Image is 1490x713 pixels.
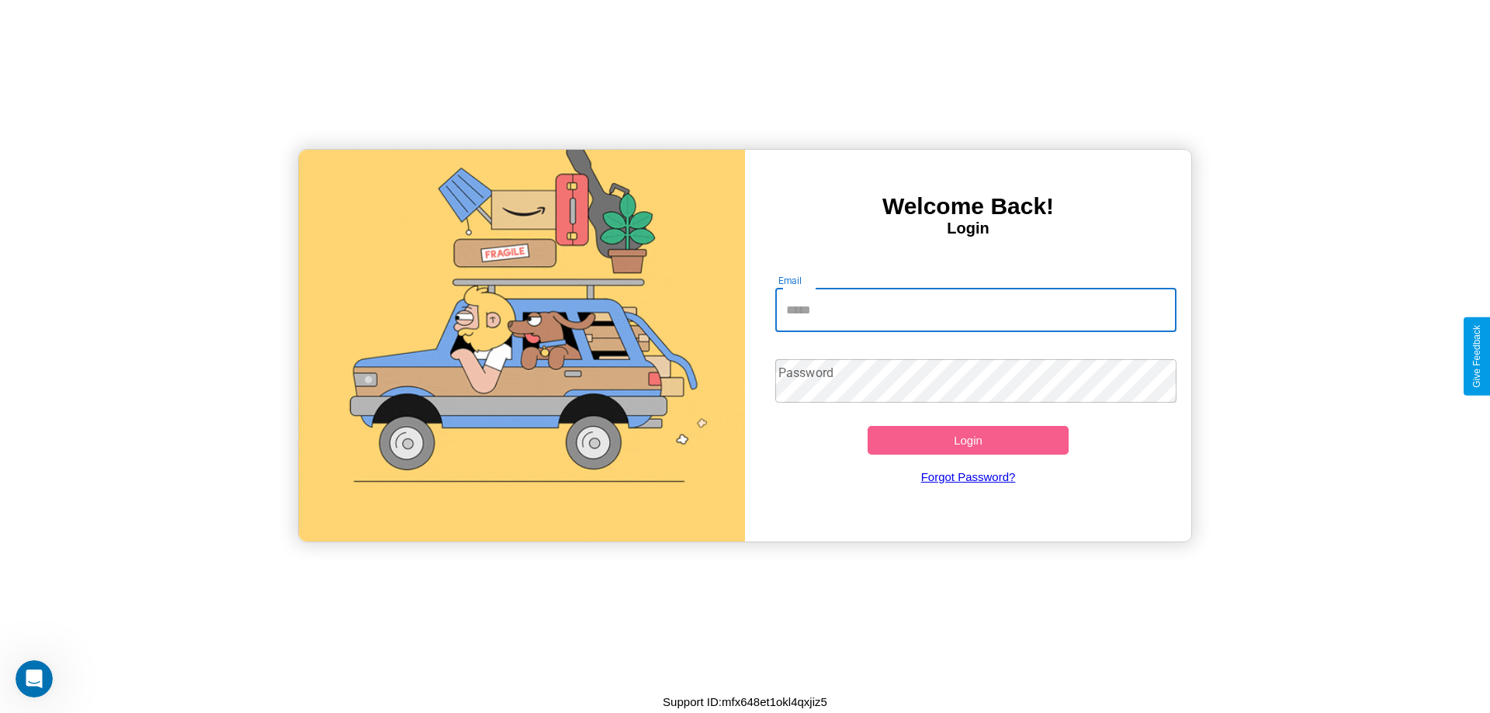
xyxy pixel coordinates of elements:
[768,455,1169,499] a: Forgot Password?
[299,150,745,542] img: gif
[778,274,802,287] label: Email
[1471,325,1482,388] div: Give Feedback
[745,220,1191,237] h4: Login
[663,691,827,712] p: Support ID: mfx648et1okl4qxjiz5
[745,193,1191,220] h3: Welcome Back!
[868,426,1069,455] button: Login
[16,660,53,697] iframe: Intercom live chat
